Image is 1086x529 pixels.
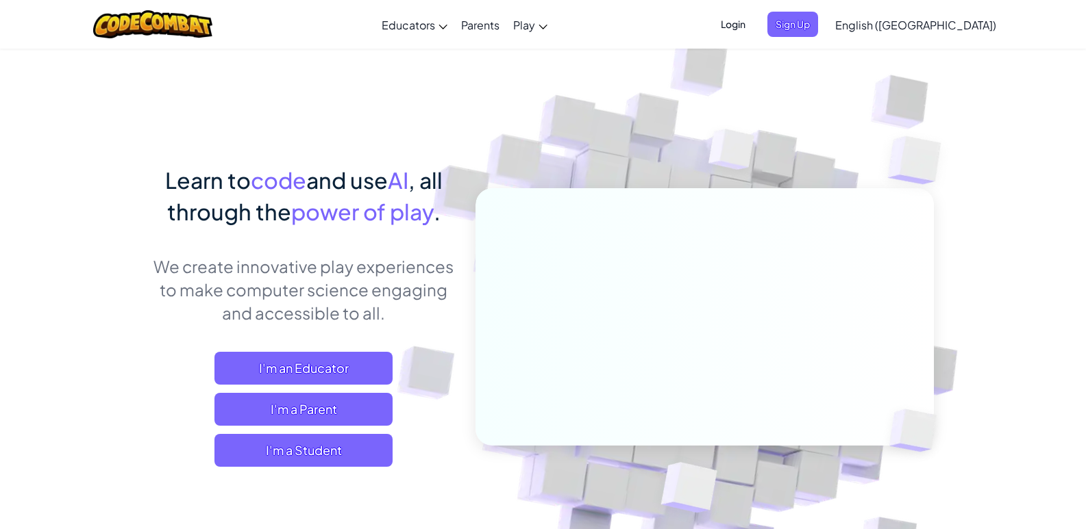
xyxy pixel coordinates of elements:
[214,352,393,385] a: I'm an Educator
[214,393,393,426] a: I'm a Parent
[214,434,393,467] button: I'm a Student
[375,6,454,43] a: Educators
[513,18,535,32] span: Play
[861,103,979,218] img: Overlap cubes
[835,18,996,32] span: English ([GEOGRAPHIC_DATA])
[682,102,781,204] img: Overlap cubes
[165,166,251,194] span: Learn to
[291,198,434,225] span: power of play
[306,166,388,194] span: and use
[388,166,408,194] span: AI
[866,380,969,480] img: Overlap cubes
[251,166,306,194] span: code
[93,10,213,38] img: CodeCombat logo
[828,6,1003,43] a: English ([GEOGRAPHIC_DATA])
[506,6,554,43] a: Play
[382,18,435,32] span: Educators
[434,198,441,225] span: .
[454,6,506,43] a: Parents
[153,255,455,324] p: We create innovative play experiences to make computer science engaging and accessible to all.
[767,12,818,37] button: Sign Up
[713,12,754,37] button: Login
